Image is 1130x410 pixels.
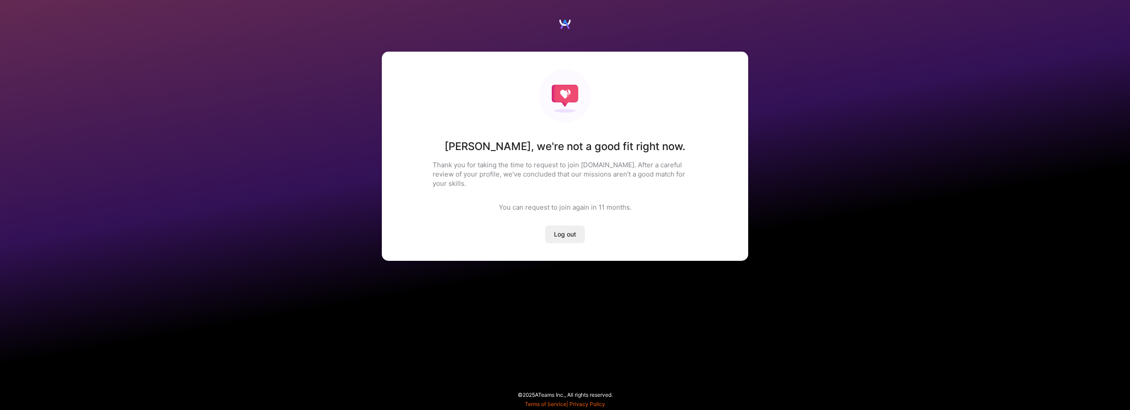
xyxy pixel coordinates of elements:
[545,226,585,243] button: Log out
[554,230,576,239] span: Log out
[539,69,591,122] img: Not fit
[433,160,697,188] p: Thank you for taking the time to request to join [DOMAIN_NAME]. After a careful review of your pr...
[444,140,686,153] h1: [PERSON_NAME] , we're not a good fit right now.
[569,401,605,407] a: Privacy Policy
[525,401,566,407] a: Terms of Service
[558,18,572,31] img: Logo
[525,401,605,407] span: |
[499,203,632,212] div: You can request to join again in 11 months .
